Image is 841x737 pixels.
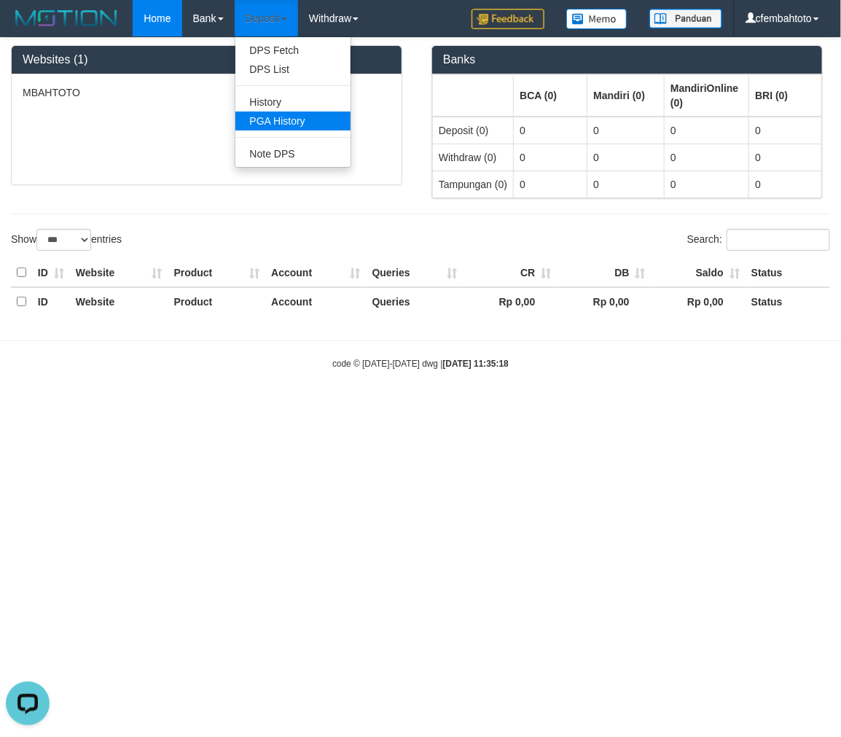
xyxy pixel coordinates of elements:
a: PGA History [235,112,351,130]
th: Group: activate to sort column ascending [433,74,514,117]
td: Withdraw (0) [433,144,514,171]
h3: Websites (1) [23,53,391,66]
a: DPS List [235,60,351,79]
th: Product [168,259,265,287]
img: Button%20Memo.svg [566,9,627,29]
button: Open LiveChat chat widget [6,6,50,50]
th: Status [746,259,830,287]
td: 0 [665,144,749,171]
img: panduan.png [649,9,722,28]
th: Website [70,287,168,316]
th: Queries [367,259,463,287]
input: Search: [727,229,830,251]
td: 0 [514,144,587,171]
td: 0 [587,117,665,144]
label: Show entries [11,229,122,251]
strong: [DATE] 11:35:18 [443,359,509,369]
th: DB [557,259,651,287]
th: Account [265,287,366,316]
h3: Banks [443,53,811,66]
th: Rp 0,00 [557,287,651,316]
th: ID [32,287,70,316]
td: 0 [665,117,749,144]
th: Group: activate to sort column ascending [514,74,587,117]
small: code © [DATE]-[DATE] dwg | [332,359,509,369]
th: Queries [367,287,463,316]
td: 0 [749,144,822,171]
a: DPS Fetch [235,41,351,60]
td: 0 [749,171,822,198]
th: Group: activate to sort column ascending [587,74,665,117]
th: Saldo [652,259,746,287]
td: 0 [587,171,665,198]
th: ID [32,259,70,287]
td: 0 [514,117,587,144]
th: CR [463,259,557,287]
a: Note DPS [235,144,351,163]
th: Account [265,259,366,287]
td: 0 [514,171,587,198]
label: Search: [687,229,830,251]
th: Group: activate to sort column ascending [665,74,749,117]
p: MBAHTOTO [23,85,391,100]
select: Showentries [36,229,91,251]
td: Tampungan (0) [433,171,514,198]
a: History [235,93,351,112]
img: MOTION_logo.png [11,7,122,29]
td: 0 [587,144,665,171]
td: 0 [665,171,749,198]
td: 0 [749,117,822,144]
th: Rp 0,00 [463,287,557,316]
th: Website [70,259,168,287]
td: Deposit (0) [433,117,514,144]
th: Group: activate to sort column ascending [749,74,822,117]
img: Feedback.jpg [472,9,544,29]
th: Product [168,287,265,316]
th: Status [746,287,830,316]
th: Rp 0,00 [652,287,746,316]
